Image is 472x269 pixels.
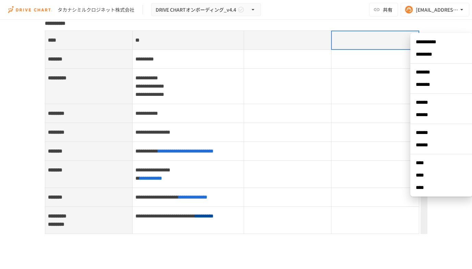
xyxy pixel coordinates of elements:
span: DRIVE CHARTオンボーディング_v4.4 [156,5,236,14]
button: DRIVE CHARTオンボーディング_v4.4 [151,3,261,16]
button: [EMAIL_ADDRESS][PERSON_NAME][DOMAIN_NAME] [401,3,469,16]
div: タカナシミルクロジネット株式会社 [58,6,134,13]
img: i9VDDS9JuLRLX3JIUyK59LcYp6Y9cayLPHs4hOxMB9W [8,4,52,15]
button: 共有 [369,3,398,16]
div: [EMAIL_ADDRESS][PERSON_NAME][DOMAIN_NAME] [416,5,458,14]
span: 共有 [383,6,392,13]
